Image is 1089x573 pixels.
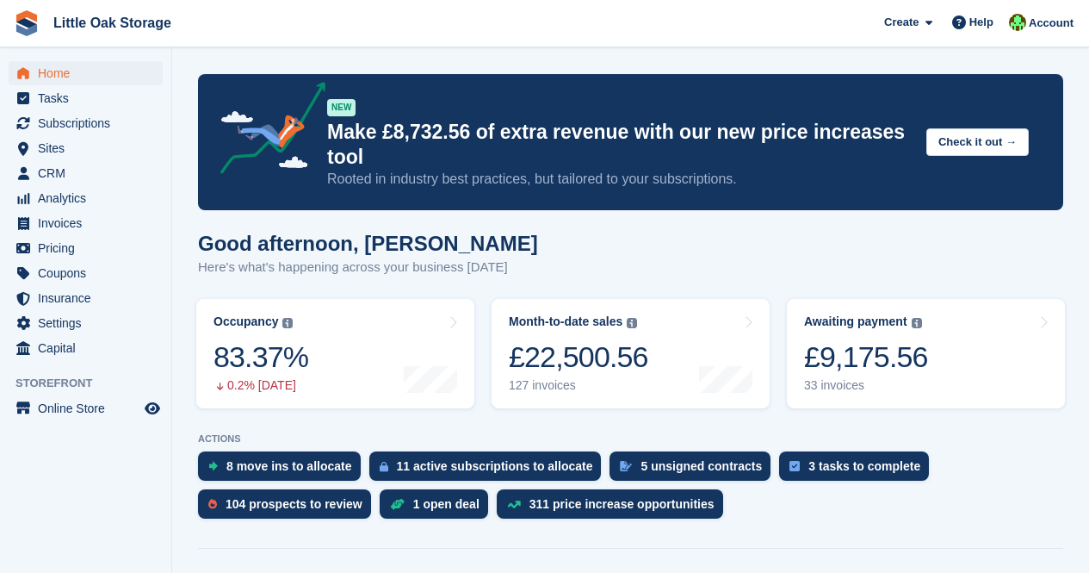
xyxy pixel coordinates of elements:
span: Help [969,14,993,31]
div: 8 move ins to allocate [226,459,352,473]
div: 5 unsigned contracts [640,459,762,473]
span: Settings [38,311,141,335]
a: menu [9,261,163,285]
img: icon-info-grey-7440780725fd019a000dd9b08b2336e03edf1995a4989e88bcd33f0948082b44.svg [627,318,637,328]
div: 83.37% [213,339,308,375]
a: menu [9,311,163,335]
span: Insurance [38,286,141,310]
a: 8 move ins to allocate [198,452,369,489]
span: Capital [38,336,141,360]
div: 311 price increase opportunities [529,497,715,511]
span: Storefront [15,375,171,392]
img: price_increase_opportunities-93ffe204e8149a01c8c9dc8f82e8f89637d9d84a8eef4429ea346261dce0b2c0.svg [507,501,521,508]
img: prospect-51fa495bee0391a8d652442698ab0144808aea92771e9ea1ae160a38d050c398.svg [208,499,217,509]
p: ACTIONS [198,433,1063,445]
a: menu [9,236,163,260]
a: menu [9,61,163,85]
span: Sites [38,136,141,160]
a: 11 active subscriptions to allocate [369,452,610,489]
h1: Good afternoon, [PERSON_NAME] [198,232,538,255]
span: Online Store [38,396,141,420]
a: menu [9,136,163,160]
span: Pricing [38,236,141,260]
a: Occupancy 83.37% 0.2% [DATE] [196,299,474,408]
button: Check it out → [926,128,1029,157]
img: contract_signature_icon-13c848040528278c33f63329250d36e43548de30e8caae1d1a13099fd9432cc5.svg [620,461,632,471]
a: 104 prospects to review [198,489,380,527]
a: 1 open deal [380,489,497,527]
p: Rooted in industry best practices, but tailored to your subscriptions. [327,170,913,189]
p: Make £8,732.56 of extra revenue with our new price increases tool [327,120,913,170]
img: icon-info-grey-7440780725fd019a000dd9b08b2336e03edf1995a4989e88bcd33f0948082b44.svg [912,318,922,328]
a: menu [9,211,163,235]
a: 5 unsigned contracts [609,452,779,489]
img: price-adjustments-announcement-icon-8257ccfd72463d97f412b2fc003d46551f7dbcb40ab6d574587a9cd5c0d94... [206,82,326,180]
div: 127 invoices [509,378,648,393]
span: Subscriptions [38,111,141,135]
span: Analytics [38,186,141,210]
div: 1 open deal [413,497,480,511]
div: £22,500.56 [509,339,648,375]
div: NEW [327,99,356,116]
div: 11 active subscriptions to allocate [397,459,593,473]
img: Michael Aujla [1009,14,1026,31]
span: Tasks [38,86,141,110]
div: Awaiting payment [804,315,907,329]
img: active_subscription_to_allocate_icon-d502201f5373d7db506a760aba3b589e785aa758c864c3986d89f69b8ff3... [380,461,388,472]
a: menu [9,111,163,135]
img: icon-info-grey-7440780725fd019a000dd9b08b2336e03edf1995a4989e88bcd33f0948082b44.svg [282,318,293,328]
span: Account [1029,15,1074,32]
span: Coupons [38,261,141,285]
a: menu [9,86,163,110]
a: menu [9,186,163,210]
div: 0.2% [DATE] [213,378,308,393]
a: menu [9,286,163,310]
img: stora-icon-8386f47178a22dfd0bd8f6a31ec36ba5ce8667c1dd55bd0f319d3a0aa187defe.svg [14,10,40,36]
span: Invoices [38,211,141,235]
a: Awaiting payment £9,175.56 33 invoices [787,299,1065,408]
a: menu [9,336,163,360]
a: Little Oak Storage [46,9,178,37]
a: 311 price increase opportunities [497,489,732,527]
a: menu [9,161,163,185]
div: 3 tasks to complete [808,459,920,473]
a: Month-to-date sales £22,500.56 127 invoices [492,299,770,408]
span: Create [884,14,919,31]
img: deal-1b604bf984904fb50ccaf53a9ad4b4a5d6e5aea283cecdc64d6e3604feb123c2.svg [390,498,405,510]
div: 104 prospects to review [226,497,362,511]
span: Home [38,61,141,85]
div: £9,175.56 [804,339,928,375]
a: 3 tasks to complete [779,452,937,489]
div: 33 invoices [804,378,928,393]
a: menu [9,396,163,420]
div: Occupancy [213,315,278,329]
span: CRM [38,161,141,185]
p: Here's what's happening across your business [DATE] [198,258,538,277]
img: task-75834270c22a3079a89374b754ae025e5fb1db73e45f91037f5363f120a921f8.svg [789,461,800,471]
a: Preview store [142,398,163,419]
div: Month-to-date sales [509,315,622,329]
img: move_ins_to_allocate_icon-fdf77a2bb77ea45bf5b3d319d69a93e2d87916cf1d5bf7949dd705db3b84f3ca.svg [208,461,218,471]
